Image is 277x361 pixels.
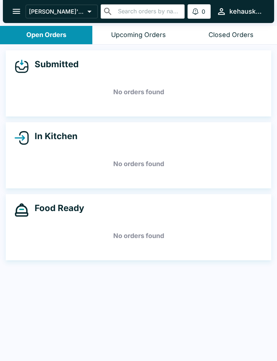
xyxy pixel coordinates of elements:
h4: Food Ready [29,203,84,214]
button: [PERSON_NAME]'s Kitchen [26,5,98,18]
p: 0 [202,8,205,15]
h5: No orders found [14,223,263,249]
button: kehauskitchen [214,4,265,19]
input: Search orders by name or phone number [116,6,182,17]
button: open drawer [7,2,26,20]
div: Open Orders [26,31,66,39]
div: Upcoming Orders [111,31,166,39]
h5: No orders found [14,79,263,105]
h4: In Kitchen [29,131,78,142]
div: Closed Orders [208,31,254,39]
h4: Submitted [29,59,79,70]
p: [PERSON_NAME]'s Kitchen [29,8,84,15]
h5: No orders found [14,151,263,177]
div: kehauskitchen [229,7,263,16]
